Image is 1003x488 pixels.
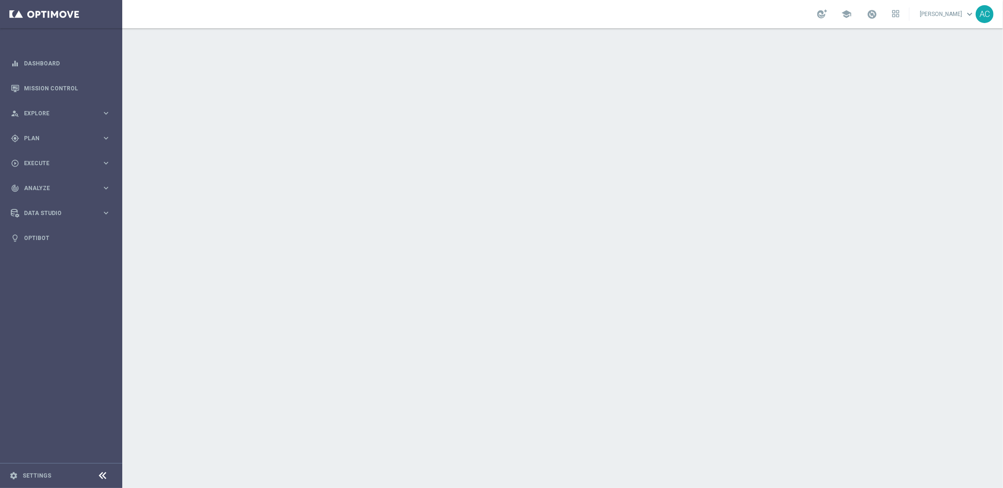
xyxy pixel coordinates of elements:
[24,111,102,116] span: Explore
[23,473,51,479] a: Settings
[24,210,102,216] span: Data Studio
[11,234,19,242] i: lightbulb
[10,135,111,142] button: gps_fixed Plan keyboard_arrow_right
[11,134,102,143] div: Plan
[10,160,111,167] button: play_circle_outline Execute keyboard_arrow_right
[919,7,976,21] a: [PERSON_NAME]keyboard_arrow_down
[11,184,102,192] div: Analyze
[964,9,975,19] span: keyboard_arrow_down
[24,160,102,166] span: Execute
[11,76,111,101] div: Mission Control
[24,185,102,191] span: Analyze
[11,109,102,118] div: Explore
[24,136,102,141] span: Plan
[11,209,102,217] div: Data Studio
[102,159,111,168] i: keyboard_arrow_right
[11,51,111,76] div: Dashboard
[10,184,111,192] button: track_changes Analyze keyboard_arrow_right
[24,225,111,250] a: Optibot
[10,60,111,67] button: equalizer Dashboard
[24,51,111,76] a: Dashboard
[976,5,994,23] div: AC
[10,234,111,242] button: lightbulb Optibot
[11,59,19,68] i: equalizer
[24,76,111,101] a: Mission Control
[11,109,19,118] i: person_search
[10,85,111,92] button: Mission Control
[11,134,19,143] i: gps_fixed
[11,159,102,168] div: Execute
[102,109,111,118] i: keyboard_arrow_right
[102,208,111,217] i: keyboard_arrow_right
[10,209,111,217] button: Data Studio keyboard_arrow_right
[102,184,111,192] i: keyboard_arrow_right
[11,184,19,192] i: track_changes
[11,159,19,168] i: play_circle_outline
[102,134,111,143] i: keyboard_arrow_right
[11,225,111,250] div: Optibot
[841,9,852,19] span: school
[10,110,111,117] button: person_search Explore keyboard_arrow_right
[9,472,18,480] i: settings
